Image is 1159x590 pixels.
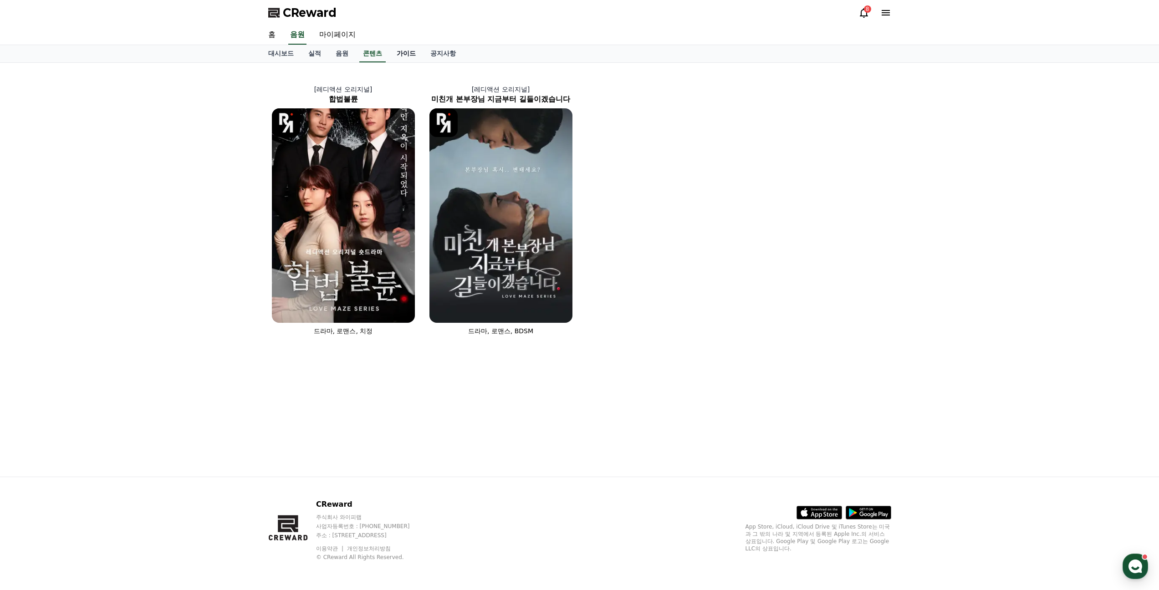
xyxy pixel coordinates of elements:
a: 음원 [288,25,306,45]
a: 마이페이지 [312,25,363,45]
img: [object Object] Logo [272,108,301,137]
div: 8 [864,5,871,13]
p: 주식회사 와이피랩 [316,514,427,521]
img: [object Object] Logo [429,108,458,137]
p: © CReward All Rights Reserved. [316,554,427,561]
a: 8 [858,7,869,18]
span: 대화 [83,303,94,310]
a: [레디액션 오리지널] 합법불륜 합법불륜 [object Object] Logo 드라마, 로맨스, 치정 [265,77,422,343]
a: 홈 [3,289,60,311]
a: 개인정보처리방침 [347,545,391,552]
a: 공지사항 [423,45,463,62]
span: 드라마, 로맨스, 치정 [314,327,373,335]
span: CReward [283,5,337,20]
a: 가이드 [389,45,423,62]
img: 합법불륜 [272,108,415,323]
a: 홈 [261,25,283,45]
a: 실적 [301,45,328,62]
a: 콘텐츠 [359,45,386,62]
p: App Store, iCloud, iCloud Drive 및 iTunes Store는 미국과 그 밖의 나라 및 지역에서 등록된 Apple Inc.의 서비스 상표입니다. Goo... [745,523,891,552]
span: 드라마, 로맨스, BDSM [468,327,533,335]
span: 홈 [29,302,34,310]
h2: 합법불륜 [265,94,422,105]
a: [레디액션 오리지널] 미친개 본부장님 지금부터 길들이겠습니다 미친개 본부장님 지금부터 길들이겠습니다 [object Object] Logo 드라마, 로맨스, BDSM [422,77,580,343]
a: 이용약관 [316,545,345,552]
h2: 미친개 본부장님 지금부터 길들이겠습니다 [422,94,580,105]
p: 사업자등록번호 : [PHONE_NUMBER] [316,523,427,530]
p: 주소 : [STREET_ADDRESS] [316,532,427,539]
p: CReward [316,499,427,510]
a: CReward [268,5,337,20]
a: 음원 [328,45,356,62]
p: [레디액션 오리지널] [422,85,580,94]
span: 설정 [141,302,152,310]
img: 미친개 본부장님 지금부터 길들이겠습니다 [429,108,572,323]
p: [레디액션 오리지널] [265,85,422,94]
a: 대화 [60,289,117,311]
a: 대시보드 [261,45,301,62]
a: 설정 [117,289,175,311]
